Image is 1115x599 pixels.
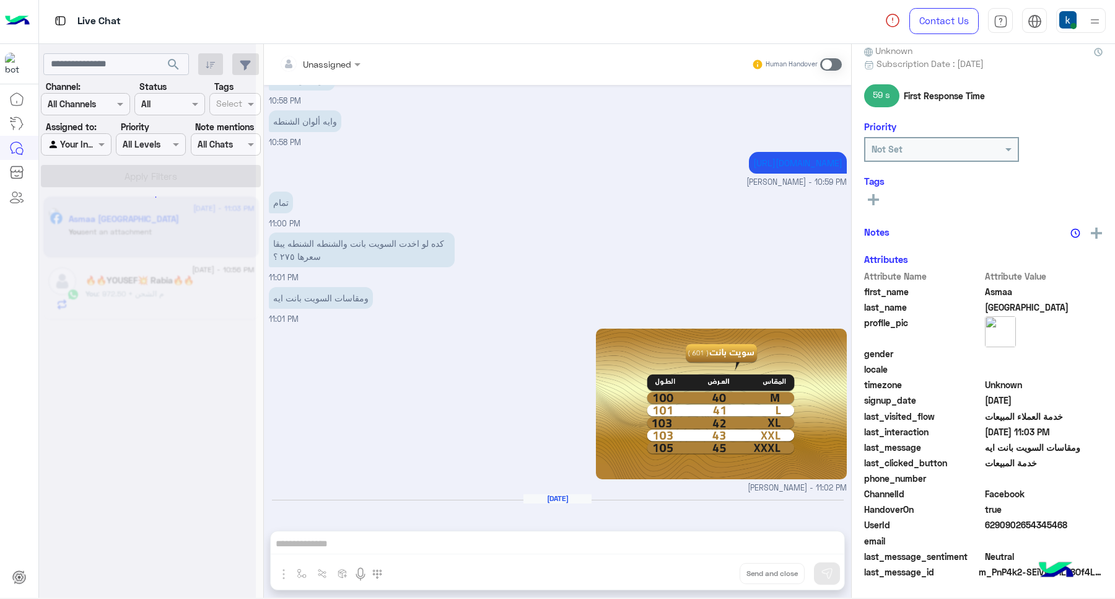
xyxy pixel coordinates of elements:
span: null [985,472,1103,485]
span: last_message_id [864,566,976,579]
img: tab [994,14,1008,29]
span: Salem [985,301,1103,314]
p: 4/9/2025, 10:58 PM [269,110,341,132]
a: tab [988,8,1013,34]
span: [PERSON_NAME] - 10:59 PM [746,177,847,189]
span: last_message_sentiment [864,550,982,563]
span: email [864,535,982,548]
span: خدمة العملاء المبيعات [985,410,1103,423]
span: Unknown [985,378,1103,391]
div: Select [214,97,242,113]
p: 4/9/2025, 11:00 PM [269,192,293,213]
span: timezone [864,378,982,391]
div: loading... [136,186,158,208]
span: last_visited_flow [864,410,982,423]
h6: [DATE] [523,494,592,503]
span: 10:58 PM [269,96,301,105]
img: hulul-logo.png [1034,549,1078,593]
a: [URL][DOMAIN_NAME] [753,158,842,168]
button: Send and close [740,563,805,584]
span: [PERSON_NAME] - 11:02 PM [748,482,847,494]
span: last_interaction [864,425,982,438]
span: Subscription Date : [DATE] [877,57,984,70]
span: true [985,503,1103,516]
span: Unknown [864,44,912,57]
h6: Tags [864,175,1103,187]
span: signup_date [864,394,982,407]
p: 4/9/2025, 10:59 PM [749,152,847,174]
span: 11:01 PM [269,273,299,282]
img: spinner [885,13,900,28]
img: tab [53,13,68,29]
img: add [1091,228,1102,239]
span: Attribute Value [985,270,1103,283]
img: 713415422032625 [5,53,27,75]
span: last_name [864,301,982,314]
span: 0 [985,550,1103,563]
span: profile_pic [864,316,982,345]
span: ChannelId [864,487,982,500]
p: 4/9/2025, 11:01 PM [269,233,455,267]
span: 6290902654345468 [985,518,1103,531]
span: First Response Time [904,89,985,102]
span: null [985,347,1103,360]
span: 01:42 AM [647,517,684,528]
span: last_clicked_button [864,456,982,469]
img: userImage [1059,11,1077,29]
span: 59 s [864,84,899,107]
p: Conversation has been dropped by [PERSON_NAME] [269,516,847,529]
span: 2025-09-04T20:03:08.094Z [985,425,1103,438]
span: Asmaa [985,285,1103,298]
img: profile [1087,14,1103,29]
small: Human Handover [766,60,818,69]
span: 10:58 PM [269,138,301,147]
span: m_PnP4k2-SEiVk6TiLF8Of4LrRLbAS8soC8JwWVGgxSWFOONyn2DrpnrBc6ZKO8U8msHDaYNBE9lbdGu-ck1xRTg [979,566,1103,579]
span: خدمة المبيعات [985,456,1103,469]
img: 2LPZiNmK2Kog2KjYp9mG2KogKCA2MDEgKS5qcGc%3D.jpg [596,329,847,479]
span: 11:00 PM [269,219,300,228]
img: notes [1070,228,1080,238]
span: locale [864,363,982,376]
a: Contact Us [909,8,979,34]
span: UserId [864,518,982,531]
span: Attribute Name [864,270,982,283]
span: 0 [985,487,1103,500]
img: tab [1028,14,1042,29]
span: 2024-10-28T13:36:23.556Z [985,394,1103,407]
img: picture [985,316,1016,347]
span: last_message [864,441,982,454]
img: Logo [5,8,30,34]
h6: Priority [864,121,896,132]
h6: Notes [864,226,890,237]
span: null [985,363,1103,376]
span: phone_number [864,472,982,485]
span: ومقاسات السويت بانت ايه [985,441,1103,454]
span: null [985,535,1103,548]
span: first_name [864,285,982,298]
span: gender [864,347,982,360]
p: 4/9/2025, 11:01 PM [269,287,373,309]
p: Live Chat [77,13,121,30]
span: 11:01 PM [269,314,299,324]
span: HandoverOn [864,503,982,516]
h6: Attributes [864,254,908,265]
